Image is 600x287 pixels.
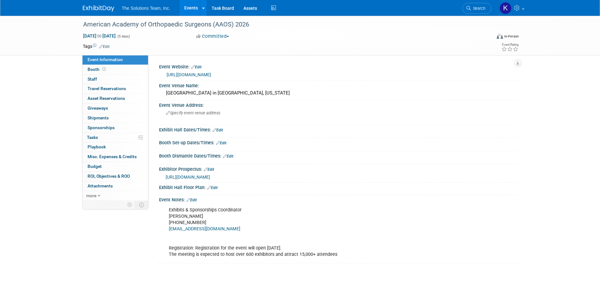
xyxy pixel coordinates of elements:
span: Booth not reserved yet [101,67,107,72]
a: Tasks [83,133,148,142]
img: ExhibitDay [83,5,114,12]
a: [URL][DOMAIN_NAME] [167,72,211,77]
a: Event Information [83,55,148,65]
span: Sponsorships [88,125,115,130]
a: Search [462,3,491,14]
span: more [86,193,96,198]
div: Event Venue Address: [159,100,517,108]
div: Event Website: [159,62,517,70]
div: Exhibit Hall Floor Plan: [159,183,517,191]
span: Budget [88,164,102,169]
span: Misc. Expenses & Credits [88,154,137,159]
span: The Solutions Team, Inc. [122,6,170,11]
span: Playbook [88,144,106,149]
span: Booth [88,67,107,72]
span: Shipments [88,115,109,120]
div: American Academy of Orthopaedic Surgeons (AAOS) 2026 [81,19,482,30]
a: Sponsorships [83,123,148,133]
div: Exhibits & Sponsorships Coordinator [PERSON_NAME] [PHONE_NUMBER] Registration: Registration for t... [164,204,448,261]
a: Asset Reservations [83,94,148,103]
a: Attachments [83,181,148,191]
span: (5 days) [117,34,130,38]
a: Edit [207,186,218,190]
div: Event Rating [501,43,518,46]
a: Booth [83,65,148,74]
span: [DATE] [DATE] [83,33,116,39]
a: Shipments [83,113,148,123]
a: more [83,191,148,201]
a: Giveaways [83,104,148,113]
a: Edit [186,198,197,202]
div: Booth Set-up Dates/Times: [159,138,517,146]
a: Travel Reservations [83,84,148,94]
td: Tags [83,43,110,49]
td: Personalize Event Tab Strip [124,201,135,209]
a: Edit [99,44,110,49]
a: Edit [204,167,214,172]
div: Exhibitor Prospectus: [159,164,517,173]
a: Edit [191,65,202,69]
div: Booth Dismantle Dates/Times: [159,151,517,159]
a: [URL][DOMAIN_NAME] [166,175,210,180]
button: Committed [194,33,231,40]
a: [EMAIL_ADDRESS][DOMAIN_NAME] [169,226,240,232]
a: Playbook [83,142,148,152]
a: Edit [216,141,226,145]
span: ROI, Objectives & ROO [88,174,130,179]
span: Tasks [87,135,98,140]
span: Giveaways [88,106,108,111]
div: Event Notes: [159,195,517,203]
a: Staff [83,75,148,84]
div: Exhibit Hall Dates/Times: [159,125,517,133]
span: to [96,33,102,38]
div: Event Venue Name: [159,81,517,89]
div: In-Person [504,34,519,39]
span: Asset Reservations [88,96,125,101]
span: Staff [88,77,97,82]
div: [GEOGRAPHIC_DATA] in [GEOGRAPHIC_DATA], [US_STATE] [164,88,513,98]
a: Budget [83,162,148,171]
div: Event Format [454,33,519,42]
span: Specify event venue address [166,111,220,115]
a: Edit [223,154,233,158]
td: Toggle Event Tabs [135,201,148,209]
img: Kaelon Harris [500,2,511,14]
a: Misc. Expenses & Credits [83,152,148,162]
span: Event Information [88,57,123,62]
span: Search [471,6,485,11]
span: Travel Reservations [88,86,126,91]
span: Attachments [88,183,113,188]
a: Edit [213,128,223,132]
a: ROI, Objectives & ROO [83,172,148,181]
img: Format-Inperson.png [497,34,503,39]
